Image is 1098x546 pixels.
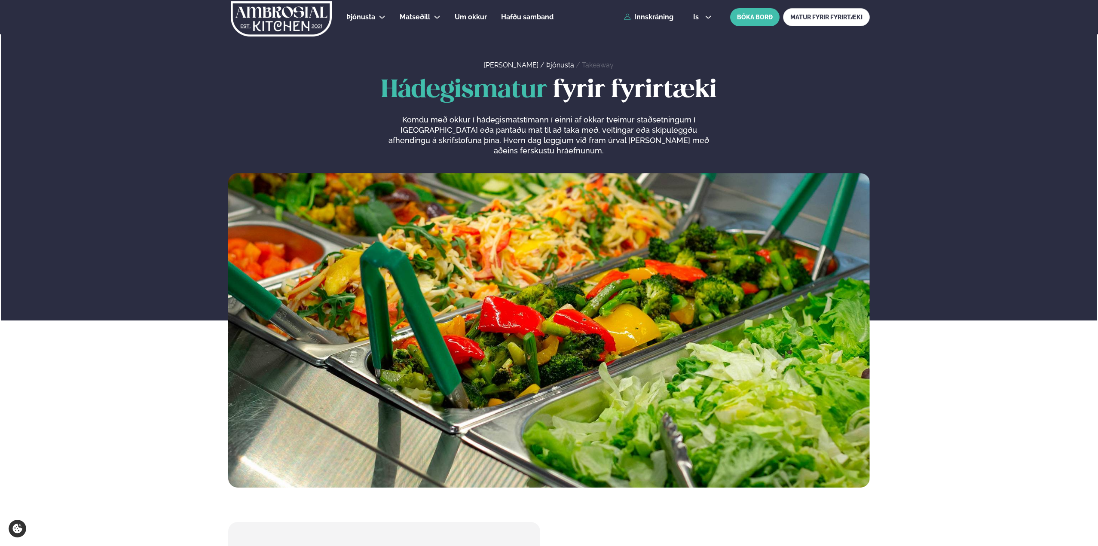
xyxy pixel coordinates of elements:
[400,12,430,22] a: Matseðill
[9,520,26,537] a: Cookie settings
[381,79,547,102] span: Hádegismatur
[228,77,870,104] h1: fyrir fyrirtæki
[693,14,701,21] span: is
[501,13,554,21] span: Hafðu samband
[346,13,375,21] span: Þjónusta
[455,12,487,22] a: Um okkur
[540,61,546,69] span: /
[501,12,554,22] a: Hafðu samband
[455,13,487,21] span: Um okkur
[582,61,614,69] a: Takeaway
[546,61,574,69] a: Þjónusta
[230,1,333,37] img: logo
[686,14,719,21] button: is
[386,115,711,156] p: Komdu með okkur í hádegismatstímann í einni af okkar tveimur staðsetningum í [GEOGRAPHIC_DATA] eð...
[400,13,430,21] span: Matseðill
[228,173,870,488] img: image alt
[484,61,538,69] a: [PERSON_NAME]
[576,61,582,69] span: /
[346,12,375,22] a: Þjónusta
[783,8,870,26] a: MATUR FYRIR FYRIRTÆKI
[730,8,780,26] button: BÓKA BORÐ
[624,13,673,21] a: Innskráning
